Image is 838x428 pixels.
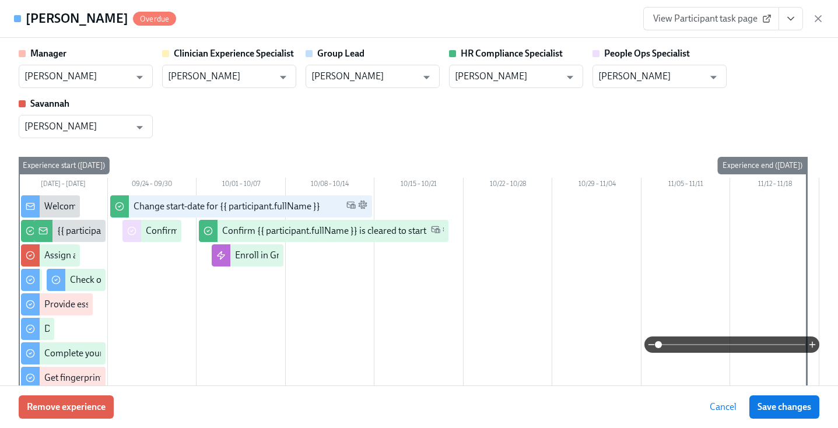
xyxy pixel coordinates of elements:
span: Slack [358,200,367,213]
div: [DATE] – [DATE] [19,178,108,193]
div: 10/01 – 10/07 [197,178,286,193]
span: Work Email [431,224,440,238]
div: 10/08 – 10/14 [286,178,375,193]
div: Confirm cleared by People Ops [146,224,269,237]
button: Open [561,68,579,86]
strong: Clinician Experience Specialist [174,48,294,59]
strong: HR Compliance Specialist [461,48,563,59]
span: Save changes [758,401,811,413]
div: Experience start ([DATE]) [18,157,110,174]
div: 11/05 – 11/11 [641,178,731,193]
div: 10/15 – 10/21 [374,178,464,193]
strong: People Ops Specialist [604,48,690,59]
div: {{ participant.fullName }} has filled out the onboarding form [57,224,295,237]
a: View Participant task page [643,7,779,30]
button: View task page [779,7,803,30]
span: Slack [443,224,452,238]
div: Complete your drug screening [44,347,165,360]
button: Remove experience [19,395,114,419]
div: Do your background check in Checkr [44,322,190,335]
span: Remove experience [27,401,106,413]
div: 10/22 – 10/28 [464,178,553,193]
span: Cancel [710,401,737,413]
div: 10/29 – 11/04 [552,178,641,193]
span: View Participant task page [653,13,769,24]
span: Overdue [133,15,176,23]
div: Provide essential professional documentation [44,298,226,311]
strong: Group Lead [317,48,364,59]
h4: [PERSON_NAME] [26,10,128,27]
div: Assign a Clinician Experience Specialist for {{ participant.fullName }} (start-date {{ participan... [44,249,506,262]
button: Open [418,68,436,86]
button: Open [131,118,149,136]
div: Check out our recommended laptop specs [70,273,237,286]
div: Welcome from the Charlie Health Compliance Team 👋 [44,200,264,213]
div: Confirm {{ participant.fullName }} is cleared to start [222,224,426,237]
button: Save changes [749,395,819,419]
div: 11/12 – 11/18 [730,178,819,193]
button: Open [274,68,292,86]
div: Enroll in Group Facilitators Onboarding [235,249,392,262]
span: Work Email [346,200,356,213]
div: Get fingerprinted [44,371,113,384]
strong: Manager [30,48,66,59]
button: Open [131,68,149,86]
div: Change start-date for {{ participant.fullName }} [134,200,320,213]
button: Open [704,68,723,86]
div: Experience end ([DATE]) [718,157,807,174]
button: Cancel [702,395,745,419]
div: 09/24 – 09/30 [108,178,197,193]
strong: Savannah [30,98,69,109]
